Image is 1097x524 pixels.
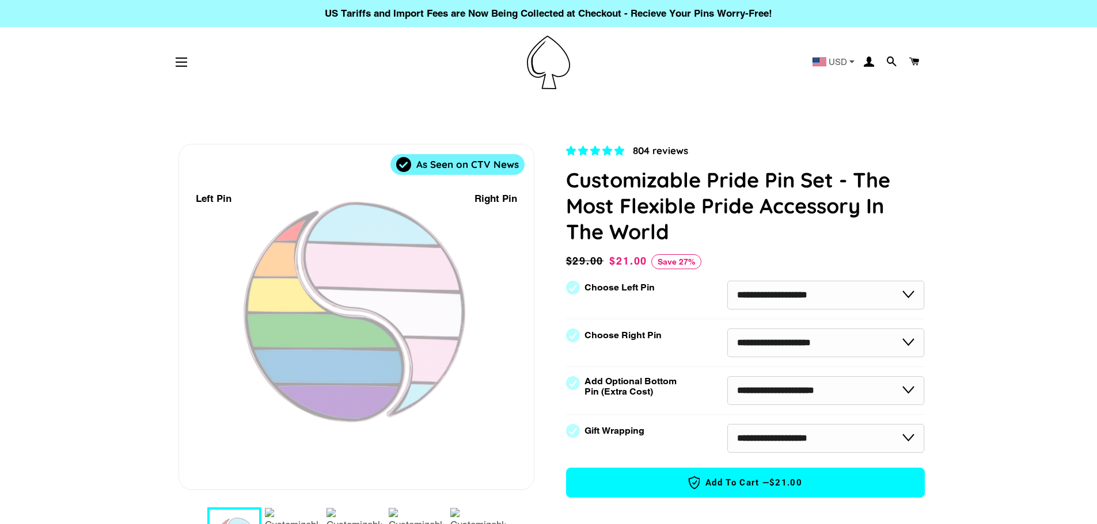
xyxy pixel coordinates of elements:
div: 1 / 7 [179,144,534,489]
label: Choose Right Pin [584,330,662,341]
label: Choose Left Pin [584,282,655,293]
h1: Customizable Pride Pin Set - The Most Flexible Pride Accessory In The World [566,167,925,244]
span: $21.00 [769,477,802,489]
label: Gift Wrapping [584,426,644,436]
div: Right Pin [475,191,517,206]
img: Pin-Ace [527,36,570,89]
span: $29.00 [566,253,607,269]
span: $21.00 [609,255,647,267]
span: 804 reviews [633,144,688,156]
span: 4.83 stars [566,145,627,156]
span: Add to Cart — [584,475,907,490]
span: Save 27% [651,254,701,269]
label: Add Optional Bottom Pin (Extra Cost) [584,376,681,397]
span: USD [829,58,847,66]
button: Add to Cart —$21.00 [566,468,925,498]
